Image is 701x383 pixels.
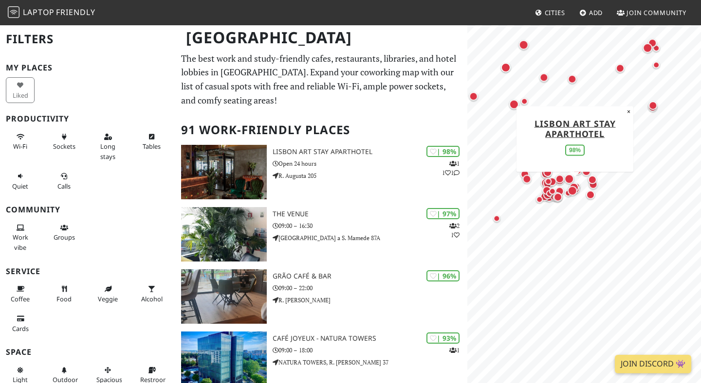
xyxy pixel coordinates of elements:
[571,180,583,192] div: Map marker
[580,165,592,178] div: Map marker
[641,41,654,54] div: Map marker
[98,295,118,303] span: Veggie
[517,38,531,52] div: Map marker
[178,24,465,51] h1: [GEOGRAPHIC_DATA]
[273,233,467,243] p: [GEOGRAPHIC_DATA] a S. Mamede 87A
[426,146,460,157] div: | 98%
[50,129,78,155] button: Sockets
[553,173,566,185] div: Map marker
[553,173,567,187] div: Map marker
[540,184,553,196] div: Map marker
[56,295,72,303] span: Food
[13,142,27,151] span: Stable Wi-Fi
[589,8,603,17] span: Add
[57,182,71,191] span: Video/audio calls
[491,212,502,224] div: Map marker
[548,189,561,203] div: Map marker
[442,159,460,177] p: 1 1 1
[273,210,467,218] h3: The VENUE
[614,62,627,74] div: Map marker
[8,4,95,21] a: LaptopFriendly LaptopFriendly
[273,334,467,343] h3: Café Joyeux - Natura Towers
[568,182,582,196] div: Map marker
[571,163,584,176] div: Map marker
[624,106,633,117] button: Close popup
[567,181,581,194] div: Map marker
[273,283,467,293] p: 09:00 – 22:00
[544,188,555,199] div: Map marker
[541,189,554,201] div: Map marker
[552,191,564,203] div: Map marker
[273,148,467,156] h3: Lisbon Art Stay Aparthotel
[273,346,467,355] p: 09:00 – 18:00
[6,348,169,357] h3: Space
[518,168,531,180] div: Map marker
[539,176,553,190] div: Map marker
[6,267,169,276] h3: Service
[467,90,480,103] div: Map marker
[175,269,467,324] a: Grão Café & Bar | 96% Grão Café & Bar 09:00 – 22:00 R. [PERSON_NAME]
[6,129,35,155] button: Wi-Fi
[426,270,460,281] div: | 96%
[175,145,467,199] a: Lisbon Art Stay Aparthotel | 98% 111 Lisbon Art Stay Aparthotel Open 24 hours R. Augusta 205
[426,208,460,219] div: | 97%
[6,205,169,214] h3: Community
[181,269,267,324] img: Grão Café & Bar
[181,115,461,145] h2: 91 Work-Friendly Places
[507,97,521,111] div: Map marker
[50,168,78,194] button: Calls
[12,182,28,191] span: Quiet
[50,281,78,307] button: Food
[273,272,467,280] h3: Grão Café & Bar
[518,95,530,107] div: Map marker
[273,159,467,168] p: Open 24 hours
[273,358,467,367] p: NATURA TOWERS, R. [PERSON_NAME] 37
[535,117,616,139] a: Lisbon Art Stay Aparthotel
[426,332,460,344] div: | 93%
[143,142,161,151] span: Work-friendly tables
[100,142,115,160] span: Long stays
[520,173,533,185] div: Map marker
[6,63,169,72] h3: My Places
[627,8,686,17] span: Join Community
[613,4,690,21] a: Join Community
[141,295,163,303] span: Alcohol
[6,281,35,307] button: Coffee
[6,168,35,194] button: Quiet
[566,72,578,85] div: Map marker
[538,190,551,203] div: Map marker
[562,172,576,186] div: Map marker
[534,193,545,205] div: Map marker
[646,101,659,113] div: Map marker
[541,176,554,190] div: Map marker
[6,220,35,255] button: Work vibe
[93,129,122,164] button: Long stays
[11,295,30,303] span: Coffee
[273,221,467,230] p: 09:00 – 16:30
[546,175,558,188] div: Map marker
[53,142,75,151] span: Power sockets
[650,59,662,70] div: Map marker
[50,220,78,245] button: Groups
[587,178,600,191] div: Map marker
[562,187,574,199] div: Map marker
[6,24,169,54] h2: Filters
[646,36,659,49] div: Map marker
[542,190,556,204] div: Map marker
[181,145,267,199] img: Lisbon Art Stay Aparthotel
[449,221,460,240] p: 2 1
[542,175,554,187] div: Map marker
[586,173,599,186] div: Map marker
[13,233,28,251] span: People working
[93,281,122,307] button: Veggie
[54,233,75,242] span: Group tables
[575,4,607,21] a: Add
[650,42,662,54] div: Map marker
[449,346,460,355] p: 1
[541,166,554,179] div: Map marker
[56,7,95,17] span: Friendly
[646,99,659,112] div: Map marker
[566,184,579,197] div: Map marker
[181,52,461,107] p: The best work and study-friendly cafes, restaurants, libraries, and hotel lobbies in [GEOGRAPHIC_...
[6,311,35,336] button: Cards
